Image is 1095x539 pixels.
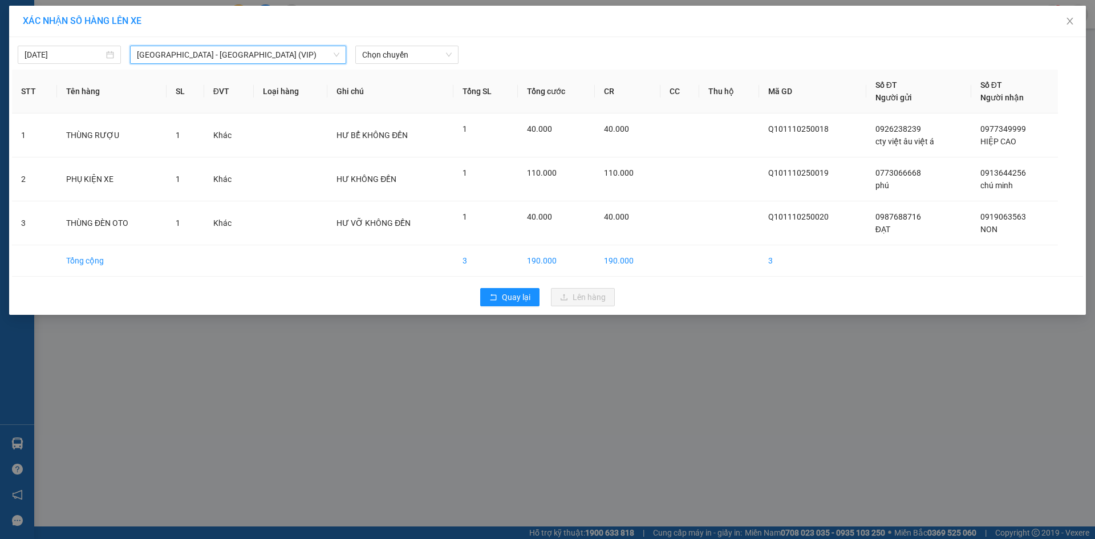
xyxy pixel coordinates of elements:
[660,70,699,114] th: CC
[254,70,327,114] th: Loại hàng
[480,288,540,306] button: rollbackQuay lại
[14,14,71,71] img: logo.jpg
[453,245,518,277] td: 3
[463,212,467,221] span: 1
[604,212,629,221] span: 40.000
[336,131,408,140] span: HƯ BỂ KHÔNG ĐỀN
[204,114,254,157] td: Khác
[595,70,660,114] th: CR
[333,51,340,58] span: down
[1065,17,1074,26] span: close
[551,288,615,306] button: uploadLên hàng
[980,212,1026,221] span: 0919063563
[768,212,829,221] span: Q101110250020
[336,175,396,184] span: HƯ KHÔNG ĐỀN
[980,225,997,234] span: NON
[463,124,467,133] span: 1
[980,80,1002,90] span: Số ĐT
[23,15,141,26] span: XÁC NHẬN SỐ HÀNG LÊN XE
[1054,6,1086,38] button: Close
[980,93,1024,102] span: Người nhận
[489,293,497,302] span: rollback
[12,70,57,114] th: STT
[980,137,1016,146] span: HIỆP CAO
[875,212,921,221] span: 0987688716
[336,218,411,228] span: HƯ VỠ KHÔNG ĐỀN
[875,124,921,133] span: 0926238239
[12,157,57,201] td: 2
[502,291,530,303] span: Quay lại
[980,124,1026,133] span: 0977349999
[980,181,1013,190] span: chú minh
[12,114,57,157] td: 1
[137,46,339,63] span: Sài Gòn - Tây Ninh (VIP)
[57,114,167,157] td: THÙNG RƯỢU
[527,168,557,177] span: 110.000
[875,168,921,177] span: 0773066668
[167,70,204,114] th: SL
[875,80,897,90] span: Số ĐT
[204,70,254,114] th: ĐVT
[604,168,634,177] span: 110.000
[527,124,552,133] span: 40.000
[875,93,912,102] span: Người gửi
[699,70,759,114] th: Thu hộ
[759,70,866,114] th: Mã GD
[604,124,629,133] span: 40.000
[980,168,1026,177] span: 0913644256
[12,201,57,245] td: 3
[204,201,254,245] td: Khác
[518,245,595,277] td: 190.000
[527,212,552,221] span: 40.000
[463,168,467,177] span: 1
[362,46,452,63] span: Chọn chuyến
[107,42,477,56] li: Hotline: 1900 8153
[57,245,167,277] td: Tổng cộng
[25,48,104,61] input: 11/10/2025
[875,225,890,234] span: ĐẠT
[595,245,660,277] td: 190.000
[176,218,180,228] span: 1
[57,157,167,201] td: PHỤ KIỆN XE
[176,175,180,184] span: 1
[453,70,518,114] th: Tổng SL
[176,131,180,140] span: 1
[327,70,453,114] th: Ghi chú
[107,28,477,42] li: [STREET_ADDRESS][PERSON_NAME]. [GEOGRAPHIC_DATA], Tỉnh [GEOGRAPHIC_DATA]
[768,124,829,133] span: Q101110250018
[875,137,934,146] span: cty việt âu việt á
[759,245,866,277] td: 3
[57,201,167,245] td: THÙNG ĐÈN OTO
[518,70,595,114] th: Tổng cước
[57,70,167,114] th: Tên hàng
[768,168,829,177] span: Q101110250019
[204,157,254,201] td: Khác
[875,181,889,190] span: phú
[14,83,105,102] b: GỬI : PV Q10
